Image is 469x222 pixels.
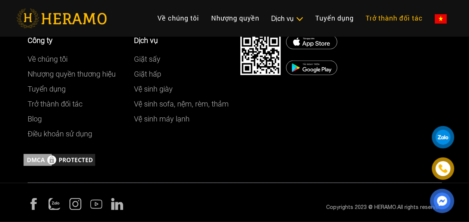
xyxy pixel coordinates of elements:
a: Trở thành đối tác [28,99,82,108]
img: DMCA.com Protection Status [22,152,97,167]
img: linkendin-nav-icon [111,198,123,210]
a: Giặt hấp [134,70,161,78]
img: heramo-logo.png [16,9,107,28]
a: Vệ sinh sofa, nệm, rèm, thảm [134,99,229,108]
p: Copyrights 2023 @ HERAMO.All rights reserved [240,203,442,211]
a: Giặt sấy [134,55,160,64]
img: youtube-nav-icon [90,198,102,210]
a: Vệ sinh máy lạnh [134,114,190,123]
img: DMCA.com Protection Status [286,61,337,75]
div: Dịch vụ [271,13,303,24]
a: Tuyển dụng [28,84,66,93]
img: DMCA.com Protection Status [286,35,337,49]
img: zalo-nav-icon [49,198,60,210]
a: Về chúng tôi [151,10,205,26]
a: Về chúng tôi [28,55,68,64]
a: Blog [28,114,42,123]
p: Công ty [28,35,123,46]
img: subToggleIcon [296,15,303,23]
img: vn-flag.png [435,14,447,24]
img: phone-icon [438,164,447,173]
a: Nhượng quyền thương hiệu [28,70,116,78]
a: Tuyển dụng [309,10,360,26]
img: facebook-nav-icon [28,198,40,210]
a: DMCA.com Protection Status [22,156,97,163]
a: phone-icon [433,158,453,179]
p: Dịch vụ [134,35,229,46]
img: DMCA.com Protection Status [240,35,281,75]
a: Vệ sinh giày [134,84,173,93]
img: instagram-nav-icon [69,198,81,210]
a: Nhượng quyền [205,10,265,26]
a: Trở thành đối tác [360,10,429,26]
a: Điều khoản sử dụng [28,129,92,138]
